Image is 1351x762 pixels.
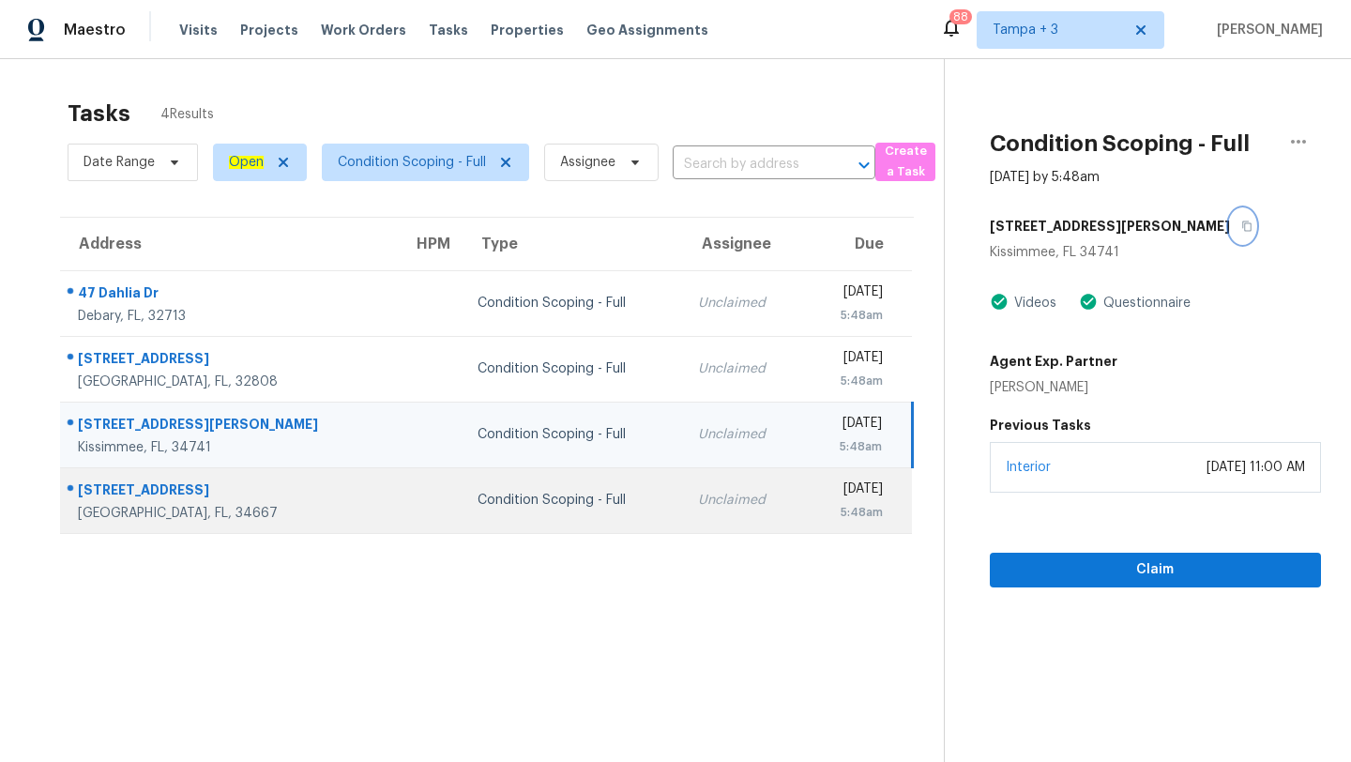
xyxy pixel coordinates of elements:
[993,21,1121,39] span: Tampa + 3
[478,425,668,444] div: Condition Scoping - Full
[851,152,877,178] button: Open
[78,480,383,504] div: [STREET_ADDRESS]
[819,437,882,456] div: 5:48am
[683,218,804,270] th: Assignee
[78,438,383,457] div: Kissimmee, FL, 34741
[1207,458,1305,477] div: [DATE] 11:00 AM
[990,292,1009,312] img: Artifact Present Icon
[1079,292,1098,312] img: Artifact Present Icon
[990,416,1321,434] h5: Previous Tasks
[478,294,668,312] div: Condition Scoping - Full
[478,359,668,378] div: Condition Scoping - Full
[953,8,968,26] div: 88
[1006,461,1051,474] a: Interior
[78,283,383,307] div: 47 Dahlia Dr
[1005,558,1306,582] span: Claim
[586,21,708,39] span: Geo Assignments
[819,306,884,325] div: 5:48am
[804,218,913,270] th: Due
[990,378,1117,397] div: [PERSON_NAME]
[698,294,789,312] div: Unclaimed
[819,348,884,372] div: [DATE]
[78,373,383,391] div: [GEOGRAPHIC_DATA], FL, 32808
[160,105,214,124] span: 4 Results
[698,425,789,444] div: Unclaimed
[240,21,298,39] span: Projects
[819,414,882,437] div: [DATE]
[885,141,926,184] span: Create a Task
[338,153,486,172] span: Condition Scoping - Full
[60,218,398,270] th: Address
[875,143,935,181] button: Create a Task
[78,504,383,523] div: [GEOGRAPHIC_DATA], FL, 34667
[463,218,683,270] th: Type
[429,23,468,37] span: Tasks
[478,491,668,510] div: Condition Scoping - Full
[990,553,1321,587] button: Claim
[68,104,130,123] h2: Tasks
[1098,294,1191,312] div: Questionnaire
[990,168,1100,187] div: [DATE] by 5:48am
[819,282,884,306] div: [DATE]
[1209,21,1323,39] span: [PERSON_NAME]
[698,359,789,378] div: Unclaimed
[990,217,1230,236] h5: [STREET_ADDRESS][PERSON_NAME]
[819,372,884,390] div: 5:48am
[229,156,264,169] ah_el_jm_1744035306855: Open
[990,352,1117,371] h5: Agent Exp. Partner
[990,134,1250,153] h2: Condition Scoping - Full
[673,150,823,179] input: Search by address
[1009,294,1056,312] div: Videos
[819,503,884,522] div: 5:48am
[78,307,383,326] div: Debary, FL, 32713
[698,491,789,510] div: Unclaimed
[64,21,126,39] span: Maestro
[560,153,615,172] span: Assignee
[179,21,218,39] span: Visits
[78,349,383,373] div: [STREET_ADDRESS]
[1230,209,1255,243] button: Copy Address
[491,21,564,39] span: Properties
[78,415,383,438] div: [STREET_ADDRESS][PERSON_NAME]
[819,480,884,503] div: [DATE]
[398,218,463,270] th: HPM
[321,21,406,39] span: Work Orders
[83,153,155,172] span: Date Range
[990,243,1321,262] div: Kissimmee, FL 34741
